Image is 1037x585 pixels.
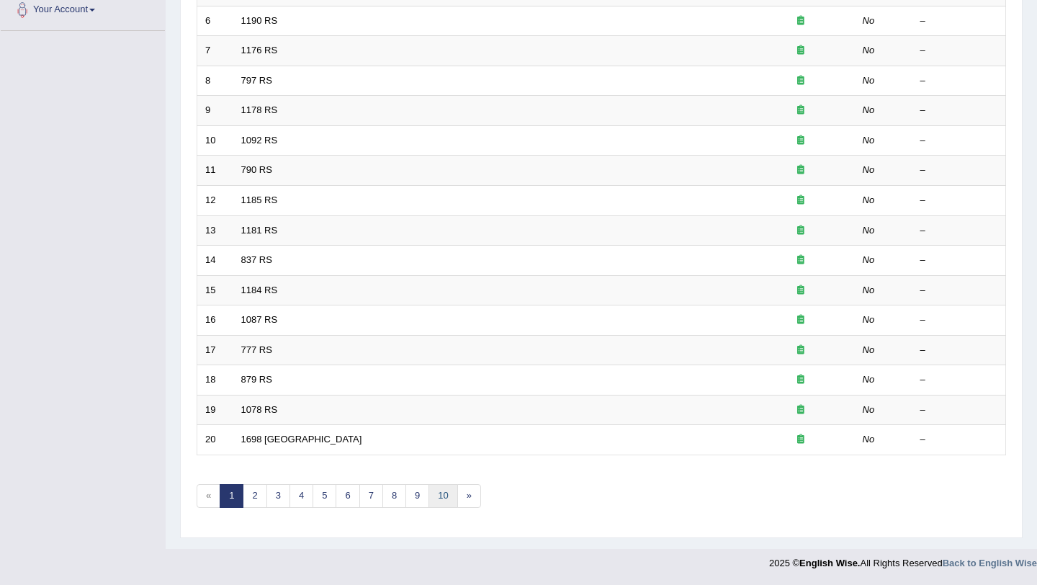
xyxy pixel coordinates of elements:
[755,433,847,447] div: Exam occurring question
[405,484,429,508] a: 9
[197,335,233,365] td: 17
[197,305,233,336] td: 16
[220,484,243,508] a: 1
[920,373,998,387] div: –
[755,44,847,58] div: Exam occurring question
[755,373,847,387] div: Exam occurring question
[197,215,233,246] td: 13
[241,344,272,355] a: 777 RS
[241,285,278,295] a: 1184 RS
[197,66,233,96] td: 8
[769,549,1037,570] div: 2025 © All Rights Reserved
[243,484,266,508] a: 2
[313,484,336,508] a: 5
[197,484,220,508] span: «
[241,374,272,385] a: 879 RS
[197,6,233,36] td: 6
[943,558,1037,568] a: Back to English Wise
[289,484,313,508] a: 4
[920,284,998,298] div: –
[241,104,278,115] a: 1178 RS
[382,484,406,508] a: 8
[241,135,278,146] a: 1092 RS
[197,395,233,425] td: 19
[863,15,875,26] em: No
[197,185,233,215] td: 12
[755,104,847,117] div: Exam occurring question
[241,15,278,26] a: 1190 RS
[863,434,875,445] em: No
[799,558,860,568] strong: English Wise.
[920,313,998,327] div: –
[755,194,847,207] div: Exam occurring question
[336,484,359,508] a: 6
[241,434,362,445] a: 1698 [GEOGRAPHIC_DATA]
[920,254,998,267] div: –
[863,164,875,175] em: No
[197,246,233,276] td: 14
[755,74,847,88] div: Exam occurring question
[457,484,481,508] a: »
[755,403,847,417] div: Exam occurring question
[863,404,875,415] em: No
[863,344,875,355] em: No
[920,74,998,88] div: –
[197,156,233,186] td: 11
[755,313,847,327] div: Exam occurring question
[863,374,875,385] em: No
[920,433,998,447] div: –
[197,425,233,455] td: 20
[755,254,847,267] div: Exam occurring question
[197,36,233,66] td: 7
[755,344,847,357] div: Exam occurring question
[755,224,847,238] div: Exam occurring question
[920,14,998,28] div: –
[863,45,875,55] em: No
[863,254,875,265] em: No
[241,314,278,325] a: 1087 RS
[755,284,847,298] div: Exam occurring question
[863,314,875,325] em: No
[241,404,278,415] a: 1078 RS
[863,135,875,146] em: No
[920,224,998,238] div: –
[241,75,272,86] a: 797 RS
[920,44,998,58] div: –
[197,365,233,396] td: 18
[920,164,998,177] div: –
[197,125,233,156] td: 10
[359,484,383,508] a: 7
[863,75,875,86] em: No
[920,403,998,417] div: –
[755,134,847,148] div: Exam occurring question
[241,45,278,55] a: 1176 RS
[863,195,875,205] em: No
[241,195,278,205] a: 1185 RS
[920,134,998,148] div: –
[266,484,290,508] a: 3
[863,285,875,295] em: No
[755,164,847,177] div: Exam occurring question
[241,225,278,236] a: 1181 RS
[197,275,233,305] td: 15
[197,96,233,126] td: 9
[241,254,272,265] a: 837 RS
[755,14,847,28] div: Exam occurring question
[863,104,875,115] em: No
[428,484,457,508] a: 10
[863,225,875,236] em: No
[920,104,998,117] div: –
[920,344,998,357] div: –
[241,164,272,175] a: 790 RS
[920,194,998,207] div: –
